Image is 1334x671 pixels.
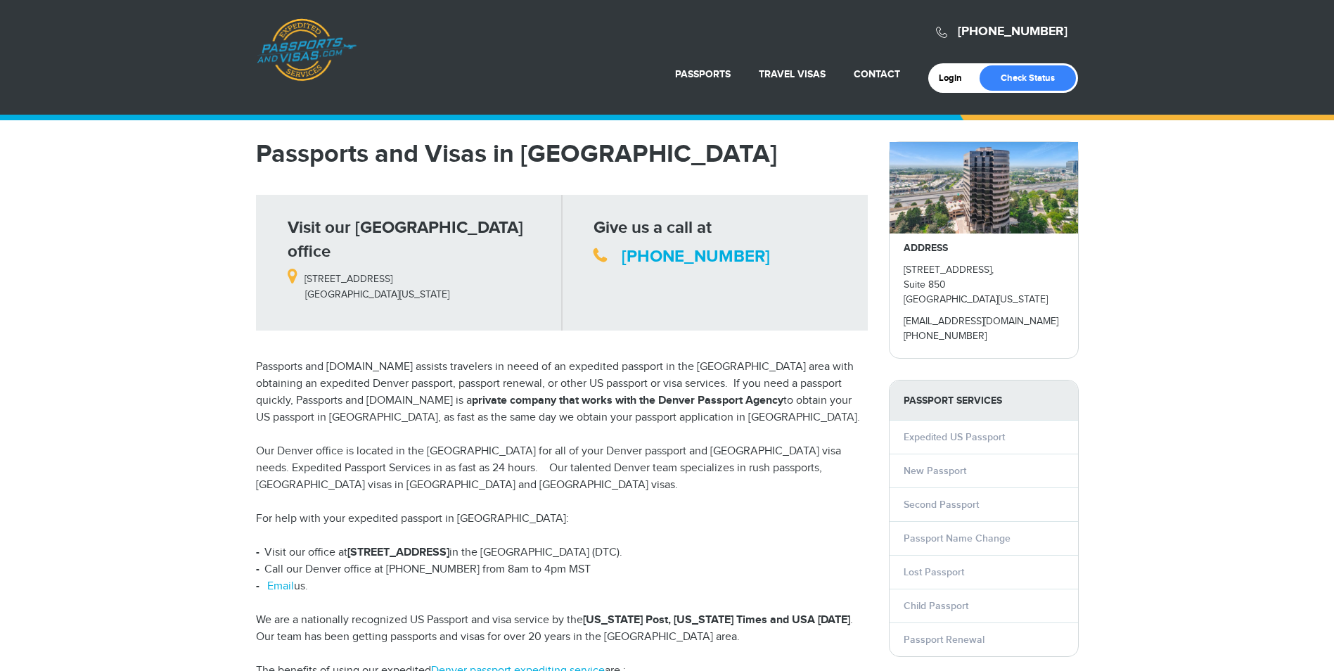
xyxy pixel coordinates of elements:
a: Login [939,72,972,84]
a: Check Status [980,65,1076,91]
strong: private company that works with the Denver Passport Agency [472,394,783,407]
li: us. [256,578,868,595]
a: Lost Passport [904,566,964,578]
a: Contact [854,68,900,80]
a: [EMAIL_ADDRESS][DOMAIN_NAME] [904,316,1058,327]
a: Travel Visas [759,68,826,80]
p: Our Denver office is located in the [GEOGRAPHIC_DATA] for all of your Denver passport and [GEOGRA... [256,443,868,494]
a: Passports & [DOMAIN_NAME] [257,18,357,82]
strong: [US_STATE] Post, [US_STATE] Times and USA [DATE] [583,613,850,627]
strong: Visit our [GEOGRAPHIC_DATA] office [288,217,523,262]
a: Expedited US Passport [904,431,1005,443]
a: [PHONE_NUMBER] [958,24,1067,39]
p: For help with your expedited passport in [GEOGRAPHIC_DATA]: [256,511,868,528]
strong: PASSPORT SERVICES [890,381,1078,421]
p: [STREET_ADDRESS], Suite 850 [GEOGRAPHIC_DATA][US_STATE] [904,263,1064,307]
a: Child Passport [904,600,968,612]
a: New Passport [904,465,966,477]
a: Passport Name Change [904,532,1011,544]
strong: ADDRESS [904,242,948,254]
li: Call our Denver office at [PHONE_NUMBER] from 8am to 4pm MST [256,561,868,578]
a: Email [267,580,294,593]
p: We are a nationally recognized US Passport and visa service by the . Our team has been getting pa... [256,612,868,646]
a: [PHONE_NUMBER] [622,246,770,267]
p: [PHONE_NUMBER] [904,329,1064,344]
h1: Passports and Visas in [GEOGRAPHIC_DATA] [256,141,868,167]
p: Passports and [DOMAIN_NAME] assists travelers in neeed of an expedited passport in the [GEOGRAPHI... [256,359,868,426]
strong: Give us a call at [594,217,712,238]
li: Visit our office at in the [GEOGRAPHIC_DATA] (DTC). [256,544,868,561]
a: Passport Renewal [904,634,985,646]
a: Second Passport [904,499,979,511]
img: passportsandvisas_denver_5251_dtc_parkway_-_28de80_-_029b8f063c7946511503b0bb3931d518761db640.jpg [890,142,1078,234]
p: [STREET_ADDRESS] [GEOGRAPHIC_DATA][US_STATE] [288,264,551,302]
strong: [STREET_ADDRESS] [347,546,449,559]
a: Passports [675,68,731,80]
